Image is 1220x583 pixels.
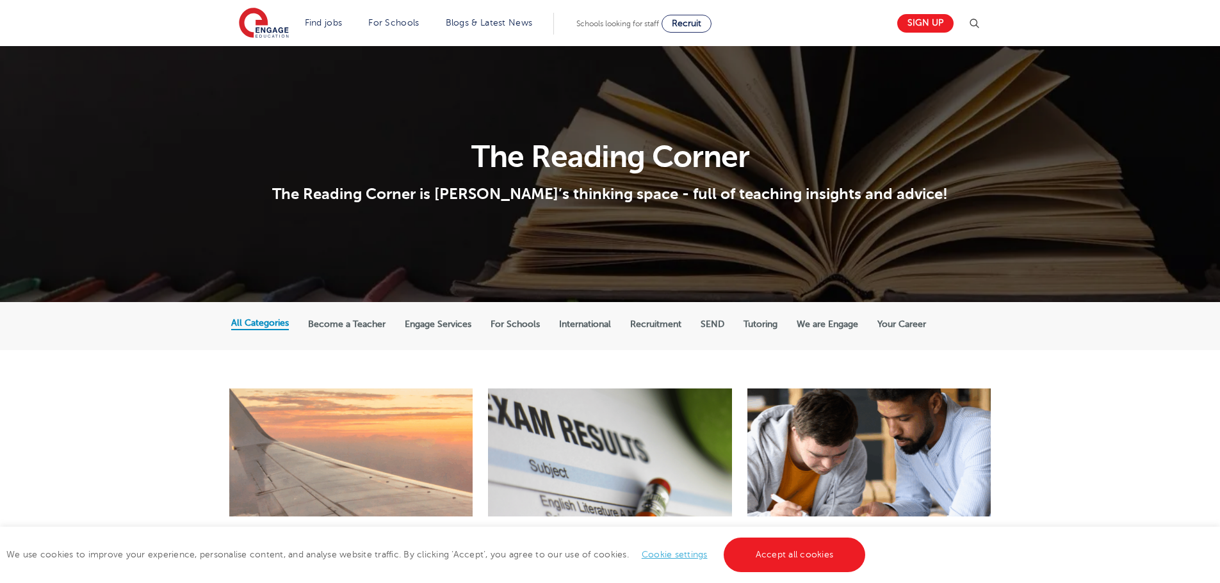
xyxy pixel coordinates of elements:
[559,319,611,330] label: International
[701,319,724,330] label: SEND
[231,184,989,204] p: The Reading Corner is [PERSON_NAME]’s thinking space - full of teaching insights and advice!
[239,8,289,40] img: Engage Education
[662,15,712,33] a: Recruit
[797,319,858,330] label: We are Engage
[576,19,659,28] span: Schools looking for staff
[724,538,866,572] a: Accept all cookies
[405,319,471,330] label: Engage Services
[368,18,419,28] a: For Schools
[308,319,386,330] label: Become a Teacher
[231,317,289,329] label: All Categories
[6,550,868,559] span: We use cookies to improve your experience, personalise content, and analyse website traffic. By c...
[491,319,540,330] label: For Schools
[744,319,777,330] label: Tutoring
[305,18,343,28] a: Find jobs
[231,141,989,172] h1: The Reading Corner
[877,319,926,330] label: Your Career
[446,18,533,28] a: Blogs & Latest News
[672,19,701,28] span: Recruit
[642,550,708,559] a: Cookie settings
[897,14,954,33] a: Sign up
[630,319,681,330] label: Recruitment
